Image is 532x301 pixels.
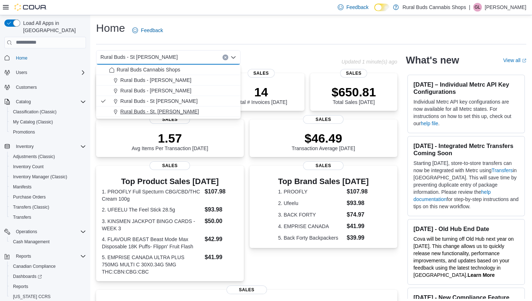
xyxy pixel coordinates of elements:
dt: 4. FLAVOUR BEAST Beast Mode Max Disposable 18K Puffs- Flippn' Fruit Flash [102,236,202,250]
span: Home [16,55,27,61]
button: Cash Management [7,237,89,247]
h3: Top Brand Sales [DATE] [278,177,369,186]
a: Customers [13,83,40,92]
span: Sales [150,115,190,124]
button: Users [13,68,30,77]
button: Rural Buds Cannabis Shops [96,65,241,75]
span: Rural Buds - [PERSON_NAME] [120,87,191,94]
dt: 4. EMPRISE CANADA [278,223,344,230]
span: Dark Mode [374,11,375,12]
span: Classification (Classic) [13,109,57,115]
a: Learn More [467,272,494,278]
dt: 3. BACK FORTY [278,211,344,218]
a: Canadian Compliance [10,262,59,271]
a: Reports [10,282,31,291]
p: 14 [235,85,287,99]
button: Rural Buds - St [PERSON_NAME] [96,96,241,106]
a: Feedback [129,23,166,38]
button: Transfers [7,212,89,222]
svg: External link [522,58,526,63]
button: Promotions [7,127,89,137]
a: Home [13,54,30,62]
dd: $74.97 [347,210,369,219]
span: Canadian Compliance [10,262,86,271]
span: Cash Management [10,237,86,246]
button: Adjustments (Classic) [7,152,89,162]
h2: What's new [406,54,459,66]
button: Rural Buds - St. [PERSON_NAME] [96,106,241,117]
span: Feedback [346,4,368,11]
span: Load All Apps in [GEOGRAPHIC_DATA] [20,19,86,34]
span: My Catalog (Classic) [10,118,86,126]
dt: 5. Back Forty Backpackers [278,234,344,241]
dt: 2. UFEELU The Feel Stick 28.5g [102,206,202,213]
p: Rural Buds Cannabis Shops [402,3,466,12]
button: Catalog [1,97,89,107]
span: Reports [10,282,86,291]
span: Sales [340,69,367,78]
button: Close list of options [230,54,236,60]
dt: 1. PROOFLY Full Specturm CBG/CBD/THC Cream 100g [102,188,202,202]
span: Reports [13,252,86,261]
button: Operations [13,227,40,236]
span: Transfers [10,213,86,222]
input: Dark Mode [374,4,389,11]
button: Customers [1,82,89,92]
p: 1.57 [131,131,208,145]
span: Inventory Manager (Classic) [10,173,86,181]
span: Users [16,70,27,75]
button: Purchase Orders [7,192,89,202]
dd: $39.99 [347,234,369,242]
button: Canadian Compliance [7,261,89,271]
span: Sales [226,285,267,294]
span: Washington CCRS [10,292,86,301]
a: Adjustments (Classic) [10,152,58,161]
a: [US_STATE] CCRS [10,292,53,301]
div: Ginette Lucier [473,3,482,12]
dt: 5. EMPRISE CANADA ULTRA PLUS 750MG MULTI C 30X0.34G 5MG THC:CBN:CBG:CBC [102,254,202,275]
p: [PERSON_NAME] [485,3,526,12]
div: Total # Invoices [DATE] [235,85,287,105]
span: Manifests [10,183,86,191]
span: Transfers [13,214,31,220]
span: Purchase Orders [10,193,86,201]
span: Cash Management [13,239,49,245]
button: Manifests [7,182,89,192]
a: Inventory Count [10,162,47,171]
button: Reports [13,252,34,261]
button: My Catalog (Classic) [7,117,89,127]
h3: [DATE] - Old Hub End Date [414,225,519,232]
a: help documentation [414,189,491,202]
span: Transfers (Classic) [10,203,86,211]
button: Reports [1,251,89,261]
a: help file [421,121,438,126]
span: Transfers (Classic) [13,204,49,210]
span: Reports [13,284,28,289]
span: Manifests [13,184,31,190]
a: View allExternal link [503,57,526,63]
a: Transfers [492,167,513,173]
span: Inventory Manager (Classic) [13,174,67,180]
h3: Top Product Sales [DATE] [102,177,238,186]
dd: $107.98 [205,187,238,196]
a: Purchase Orders [10,193,49,201]
a: Cash Management [10,237,52,246]
div: Total Sales [DATE] [332,85,376,105]
span: Adjustments (Classic) [13,154,55,160]
div: Choose from the following options [96,65,241,117]
p: $46.49 [291,131,355,145]
span: Reports [16,253,31,259]
span: Rural Buds Cannabis Shops [117,66,180,73]
span: Rural Buds - [PERSON_NAME] [120,77,191,84]
div: Transaction Average [DATE] [291,131,355,151]
span: Promotions [13,129,35,135]
span: Dashboards [10,272,86,281]
span: Users [13,68,86,77]
span: Sales [303,115,343,124]
dt: 3. KINSMEN JACKPOT BINGO CARDS - WEEK 3 [102,218,202,232]
p: Updated 1 minute(s) ago [341,59,397,65]
span: Dashboards [13,274,42,279]
span: Customers [13,83,86,92]
span: My Catalog (Classic) [13,119,53,125]
button: Inventory Count [7,162,89,172]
